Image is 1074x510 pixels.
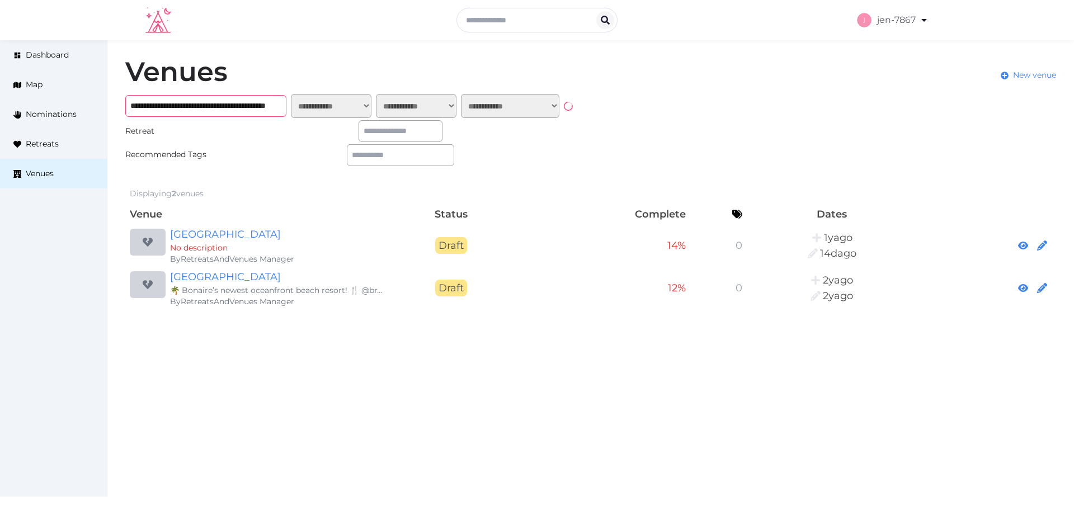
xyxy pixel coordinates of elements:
[26,49,69,61] span: Dashboard
[1013,69,1056,81] span: New venue
[125,149,233,160] div: Recommended Tags
[26,79,43,91] span: Map
[435,237,467,254] span: Draft
[736,239,742,252] span: 0
[130,188,204,200] div: Displaying venues
[26,108,77,120] span: Nominations
[435,280,467,296] span: Draft
[1001,69,1056,81] a: New venue
[736,282,742,294] span: 0
[125,125,233,137] div: Retreat
[747,204,917,224] th: Dates
[170,226,385,242] a: [GEOGRAPHIC_DATA]
[170,285,385,296] div: 🌴 Bonaire’s newest oceanfront beach resort! 🍴 @brassboer 📧 [EMAIL_ADDRESS][DOMAIN_NAME] 🇧🇶 📞 [PHO...
[857,4,929,36] a: jen-7867
[820,247,856,259] span: 5:36PM, September 6th, 2025
[125,204,389,224] th: Venue
[170,296,385,307] div: By RetreatsAndVenues Manager
[170,243,228,253] span: No description
[170,269,385,285] a: [GEOGRAPHIC_DATA]
[824,232,852,244] span: 10:26PM, October 10th, 2024
[667,239,686,252] span: 14 %
[668,282,686,294] span: 12 %
[172,188,176,199] span: 2
[514,204,690,224] th: Complete
[170,253,385,265] div: By RetreatsAndVenues Manager
[26,138,59,150] span: Retreats
[823,290,853,302] span: 12:32AM, March 16th, 2024
[823,274,853,286] span: 12:32AM, March 16th, 2024
[26,168,54,180] span: Venues
[125,58,228,85] h1: Venues
[389,204,514,224] th: Status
